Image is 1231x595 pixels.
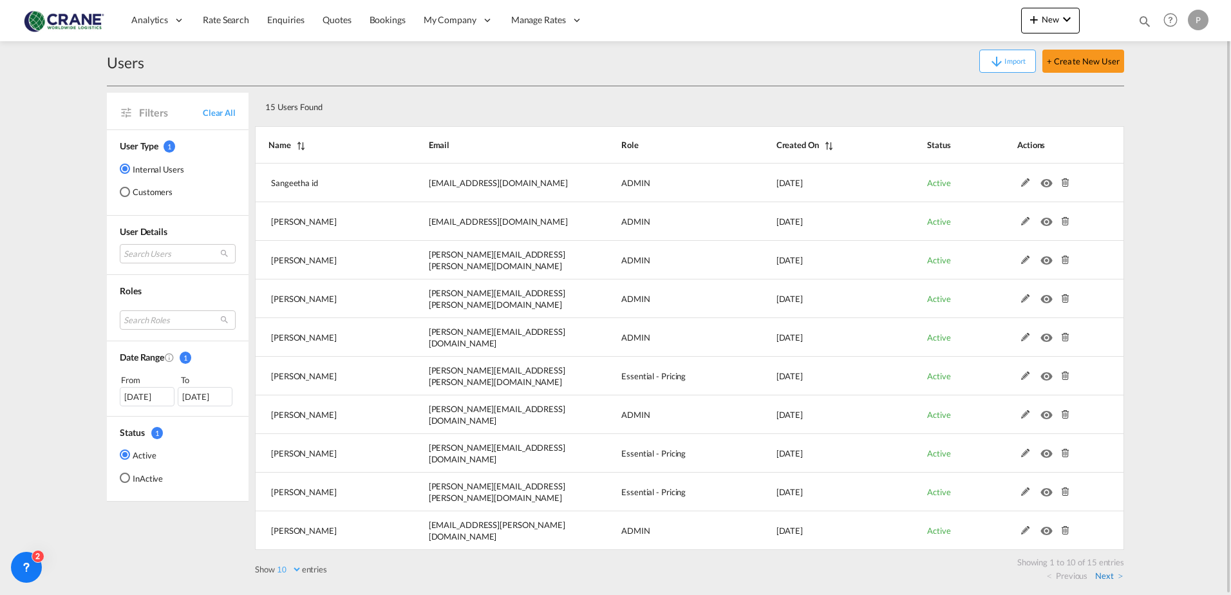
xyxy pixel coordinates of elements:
[397,395,590,434] td: paolo.camalich@craneww.com
[1040,330,1057,339] md-icon: icon-eye
[397,473,590,511] td: marica.ghion@craneww.com
[429,442,565,464] span: [PERSON_NAME][EMAIL_ADDRESS][DOMAIN_NAME]
[271,178,318,188] span: Sangeetha id
[271,294,337,304] span: [PERSON_NAME]
[511,14,566,26] span: Manage Rates
[370,14,406,25] span: Bookings
[271,410,337,420] span: [PERSON_NAME]
[275,564,302,575] select: Showentries
[1040,523,1057,532] md-icon: icon-eye
[397,279,590,318] td: raquel.jimenez@freightify.com
[776,332,803,343] span: [DATE]
[120,352,164,363] span: Date Range
[1095,570,1123,581] a: Next
[120,373,176,386] div: From
[589,473,744,511] td: Essential - Pricing
[271,332,337,343] span: [PERSON_NAME]
[1160,9,1188,32] div: Help
[776,178,803,188] span: [DATE]
[589,511,744,550] td: ADMIN
[139,106,203,120] span: Filters
[927,410,950,420] span: Active
[267,14,305,25] span: Enquiries
[927,255,950,265] span: Active
[744,202,896,241] td: 2025-08-08
[203,14,249,25] span: Rate Search
[621,371,686,381] span: Essential - Pricing
[397,357,590,395] td: luigi.forte@craneww.com
[927,448,950,458] span: Active
[1040,368,1057,377] md-icon: icon-eye
[19,6,106,35] img: 374de710c13411efa3da03fd754f1635.jpg
[927,525,950,536] span: Active
[164,352,174,363] md-icon: Created On
[1040,175,1057,184] md-icon: icon-eye
[744,395,896,434] td: 2025-02-22
[927,216,950,227] span: Active
[255,434,397,473] td: Massimiliano Ciucci
[255,126,397,164] th: Name
[979,50,1036,73] button: icon-arrow-downImport
[621,294,650,304] span: ADMIN
[255,279,397,318] td: Raquel Jimenez
[776,371,803,381] span: [DATE]
[180,373,236,386] div: To
[255,202,397,241] td: Sangeetha R
[271,371,337,381] span: [PERSON_NAME]
[271,216,337,227] span: [PERSON_NAME]
[776,410,803,420] span: [DATE]
[1138,14,1152,28] md-icon: icon-magnify
[1040,252,1057,261] md-icon: icon-eye
[589,126,744,164] th: Role
[120,140,158,151] span: User Type
[927,294,950,304] span: Active
[397,126,590,164] th: Email
[429,216,568,227] span: [EMAIL_ADDRESS][DOMAIN_NAME]
[1059,12,1075,27] md-icon: icon-chevron-down
[424,14,476,26] span: My Company
[429,326,565,348] span: [PERSON_NAME][EMAIL_ADDRESS][DOMAIN_NAME]
[1047,570,1087,581] a: Previous
[621,487,686,497] span: Essential - Pricing
[589,164,744,202] td: ADMIN
[744,279,896,318] td: 2025-04-16
[323,14,351,25] span: Quotes
[744,511,896,550] td: 2025-02-22
[164,140,175,153] span: 1
[120,226,167,237] span: User Details
[1042,50,1124,73] button: + Create New User
[429,178,568,188] span: [EMAIL_ADDRESS][DOMAIN_NAME]
[203,107,236,118] span: Clear All
[1040,291,1057,300] md-icon: icon-eye
[1160,9,1181,31] span: Help
[744,473,896,511] td: 2025-02-22
[397,434,590,473] td: massimiliano.ciucci@craneww.com
[589,241,744,279] td: ADMIN
[776,525,803,536] span: [DATE]
[927,371,950,381] span: Active
[271,255,337,265] span: [PERSON_NAME]
[776,216,803,227] span: [DATE]
[178,387,232,406] div: [DATE]
[107,52,144,73] div: Users
[927,178,950,188] span: Active
[927,332,950,343] span: Active
[397,241,590,279] td: saranya.kothandan@freightfy.com
[429,249,565,271] span: [PERSON_NAME][EMAIL_ADDRESS][PERSON_NAME][DOMAIN_NAME]
[776,487,803,497] span: [DATE]
[397,202,590,241] td: sangeetha@freightify.com
[255,164,397,202] td: Sangeetha id
[397,511,590,550] td: giorgia.rutigliano@craneww.com
[120,387,174,406] div: [DATE]
[255,241,397,279] td: Saranya K
[895,126,985,164] th: Status
[120,427,144,438] span: Status
[1188,10,1208,30] div: P
[429,365,565,387] span: [PERSON_NAME][EMAIL_ADDRESS][PERSON_NAME][DOMAIN_NAME]
[1138,14,1152,33] div: icon-magnify
[621,178,650,188] span: ADMIN
[429,404,565,426] span: [PERSON_NAME][EMAIL_ADDRESS][DOMAIN_NAME]
[120,373,236,406] span: From To [DATE][DATE]
[120,162,184,175] md-radio-button: Internal Users
[255,395,397,434] td: Paolo Camalich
